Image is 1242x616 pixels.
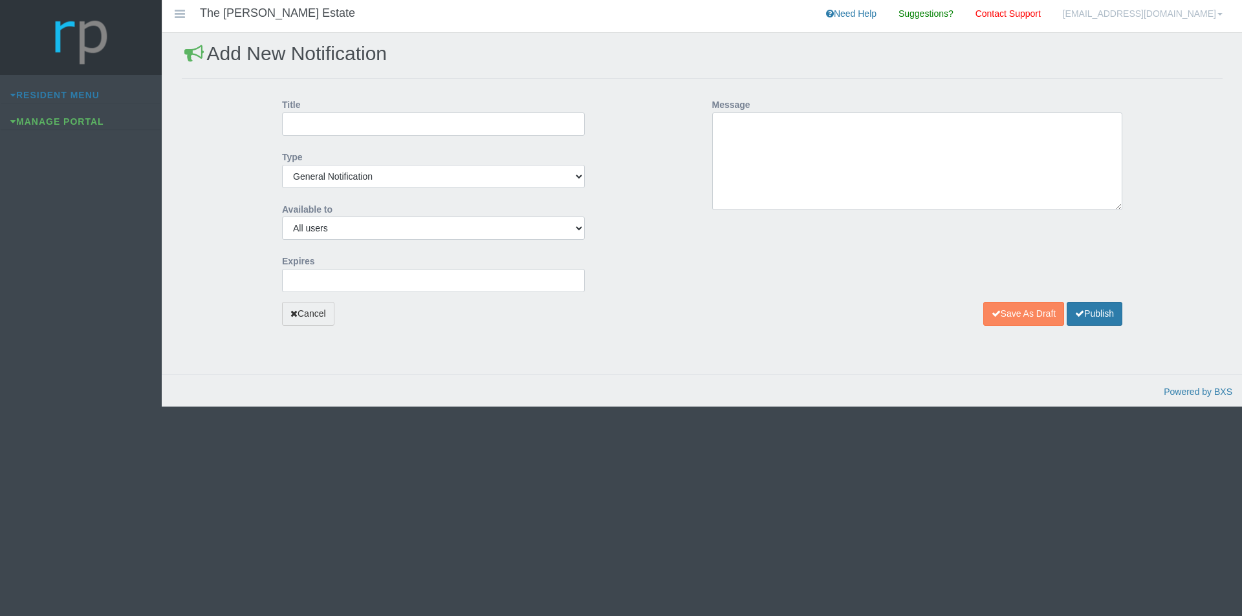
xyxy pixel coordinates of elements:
h2: Add New Notification [182,43,1223,64]
label: Type [282,145,303,165]
h4: The [PERSON_NAME] Estate [200,7,355,20]
label: Available to [282,198,332,217]
a: Powered by BXS [1164,387,1232,397]
a: Cancel [282,302,334,326]
a: Resident Menu [10,90,100,100]
button: Publish [1067,302,1122,326]
label: Title [282,93,301,112]
button: Save As Draft [983,302,1065,326]
label: Message [712,93,750,112]
a: Manage Portal [10,116,104,127]
label: Expires [282,250,315,269]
